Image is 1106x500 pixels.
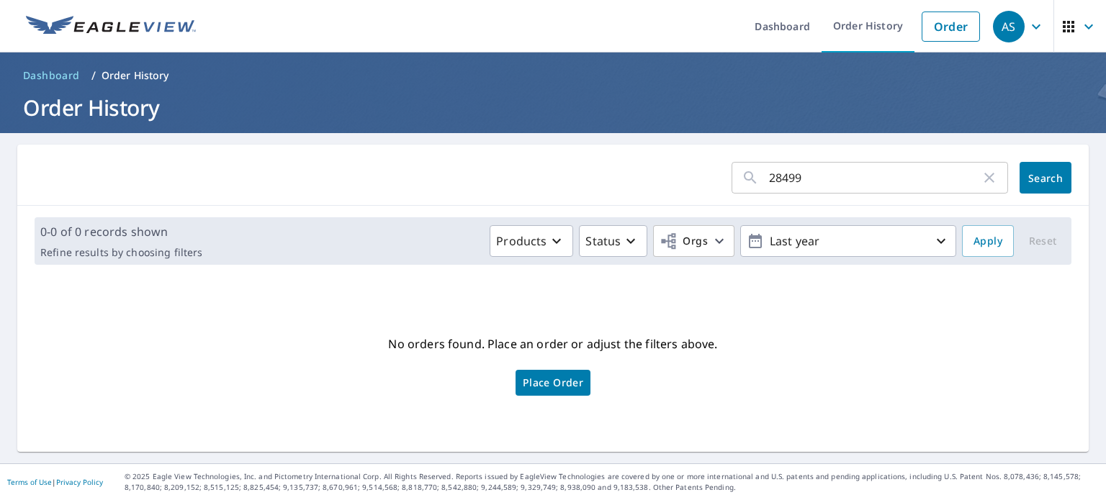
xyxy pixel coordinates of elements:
[653,225,734,257] button: Orgs
[962,225,1014,257] button: Apply
[125,471,1099,493] p: © 2025 Eagle View Technologies, Inc. and Pictometry International Corp. All Rights Reserved. Repo...
[40,223,202,240] p: 0-0 of 0 records shown
[993,11,1025,42] div: AS
[388,332,717,355] p: No orders found. Place an order or adjust the filters above.
[1031,171,1060,185] span: Search
[523,379,583,386] span: Place Order
[17,64,1089,87] nav: breadcrumb
[7,477,52,487] a: Terms of Use
[17,64,86,87] a: Dashboard
[40,246,202,259] p: Refine results by choosing filters
[974,232,1002,250] span: Apply
[17,93,1089,122] h1: Order History
[490,225,573,257] button: Products
[769,158,981,198] input: Address, Report #, Claim ID, etc.
[516,370,590,396] a: Place Order
[764,229,932,254] p: Last year
[56,477,103,487] a: Privacy Policy
[585,232,621,250] p: Status
[922,12,980,42] a: Order
[660,232,708,250] span: Orgs
[740,225,956,257] button: Last year
[26,16,196,37] img: EV Logo
[496,232,547,250] p: Products
[91,67,96,84] li: /
[23,68,80,83] span: Dashboard
[579,225,647,257] button: Status
[102,68,169,83] p: Order History
[7,478,103,486] p: |
[1020,162,1071,194] button: Search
